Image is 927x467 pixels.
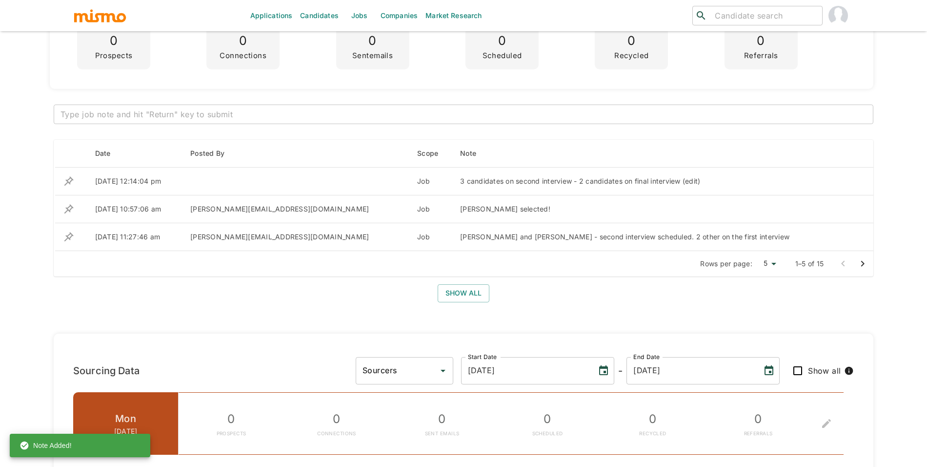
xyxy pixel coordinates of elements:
button: Choose date, selected date is Sep 15, 2025 [759,361,779,381]
th: Posted By [182,140,409,168]
p: REFERRALS [744,429,773,438]
p: 0 [483,30,522,52]
div: 3 candidates on second interview - 2 candidates on final interview (edit) [460,176,847,186]
button: Open [436,364,450,378]
p: 0 [317,409,356,429]
td: [PERSON_NAME][EMAIL_ADDRESS][DOMAIN_NAME] [182,195,409,223]
p: SENT EMAILS [425,429,460,438]
p: CONNECTIONS [317,429,356,438]
td: [PERSON_NAME][EMAIL_ADDRESS][DOMAIN_NAME] [182,223,409,251]
p: 0 [352,30,393,52]
p: Connections [220,52,266,60]
p: Sentemails [352,52,393,60]
p: 0 [425,409,460,429]
td: Job [409,168,452,195]
p: [DATE] [114,426,138,436]
td: Job [409,195,452,223]
p: SCHEDULED [532,429,563,438]
p: 0 [744,409,773,429]
p: Referrals [744,52,778,60]
p: 0 [614,30,649,52]
div: To edit the metrics, please select a sourcer first. [811,392,844,455]
td: [DATE] 11:27:46 am [87,223,183,251]
p: Prospects [95,52,133,60]
h6: Sourcing Data [73,363,140,379]
p: 0 [639,409,666,429]
h6: - [618,363,623,379]
p: Recycled [614,52,649,60]
input: MM/DD/YYYY [461,357,590,384]
p: PROSPECTS [217,429,246,438]
p: 0 [220,30,266,52]
div: Note Added! [20,437,72,454]
th: Note [452,140,855,168]
p: 0 [532,409,563,429]
td: Job [409,223,452,251]
label: Start Date [468,353,497,361]
div: 5 [756,256,780,271]
div: [PERSON_NAME] selected! [460,204,847,214]
p: 0 [217,409,246,429]
h6: Mon [114,411,138,426]
img: logo [73,8,127,23]
input: Candidate search [711,9,818,22]
p: 0 [95,30,133,52]
button: Show all [438,284,489,302]
button: Choose date, selected date is Sep 9, 2025 [594,361,613,381]
button: Go to next page [853,254,872,274]
input: MM/DD/YYYY [626,357,755,384]
label: End Date [633,353,660,361]
p: Scheduled [483,52,522,60]
td: [DATE] 10:57:06 am [87,195,183,223]
p: 1–5 of 15 [795,259,824,269]
img: Maria Lujan Ciommo [828,6,848,25]
th: Date [87,140,183,168]
table: enhanced table [54,140,873,251]
div: [PERSON_NAME] and [PERSON_NAME] - second interview scheduled. 2 other on the first interview [460,232,847,242]
svg: When checked, all metrics, including those with zero values, will be displayed. [844,366,854,376]
span: Show all [808,364,841,378]
p: RECYCLED [639,429,666,438]
p: Rows per page: [700,259,752,269]
p: 0 [744,30,778,52]
th: Scope [409,140,452,168]
td: [DATE] 12:14:04 pm [87,168,183,195]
